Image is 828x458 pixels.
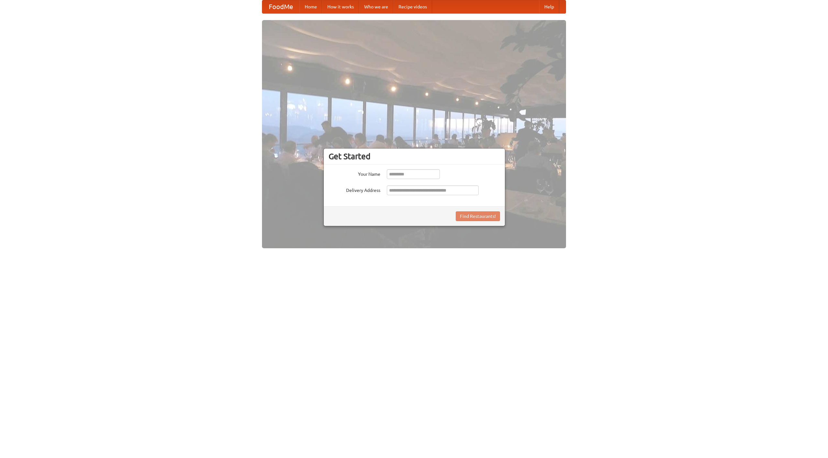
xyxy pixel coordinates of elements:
button: Find Restaurants! [456,211,500,221]
label: Your Name [329,169,380,177]
label: Delivery Address [329,185,380,194]
a: Home [300,0,322,13]
a: Recipe videos [393,0,432,13]
a: Help [539,0,559,13]
h3: Get Started [329,151,500,161]
a: FoodMe [262,0,300,13]
a: Who we are [359,0,393,13]
a: How it works [322,0,359,13]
